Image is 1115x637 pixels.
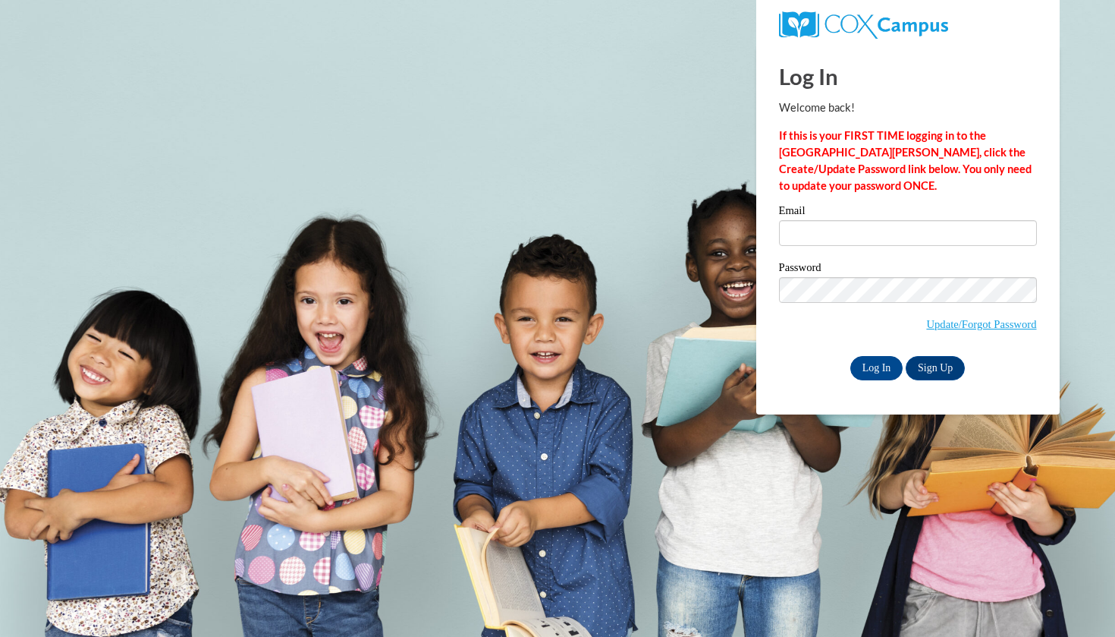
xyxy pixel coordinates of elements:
strong: If this is your FIRST TIME logging in to the [GEOGRAPHIC_DATA][PERSON_NAME], click the Create/Upd... [779,129,1032,192]
a: COX Campus [779,17,948,30]
a: Update/Forgot Password [926,318,1036,330]
label: Email [779,205,1037,220]
p: Welcome back! [779,99,1037,116]
h1: Log In [779,61,1037,92]
a: Sign Up [906,356,965,380]
img: COX Campus [779,11,948,39]
label: Password [779,262,1037,277]
input: Log In [850,356,903,380]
